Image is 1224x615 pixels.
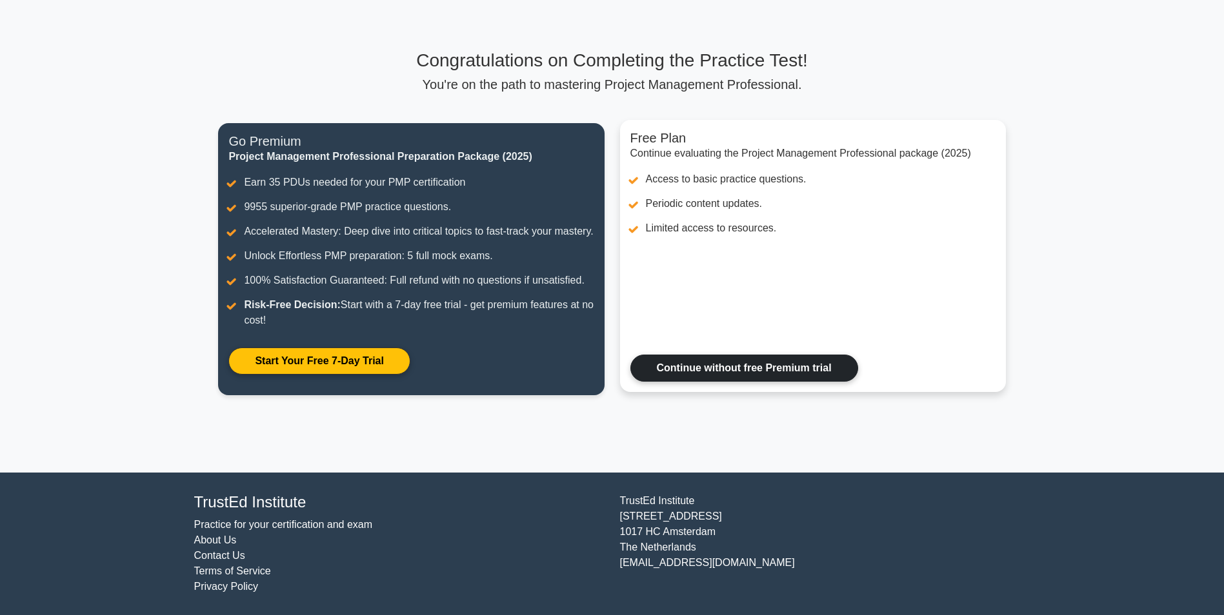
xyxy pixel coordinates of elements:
a: Start Your Free 7-Day Trial [228,347,410,375]
a: Terms of Service [194,565,271,576]
a: About Us [194,534,237,545]
p: You're on the path to mastering Project Management Professional. [218,77,1005,92]
div: TrustEd Institute [STREET_ADDRESS] 1017 HC Amsterdam The Netherlands [EMAIL_ADDRESS][DOMAIN_NAME] [612,493,1038,594]
a: Privacy Policy [194,581,259,592]
a: Practice for your certification and exam [194,519,373,530]
a: Continue without free Premium trial [630,355,858,382]
h4: TrustEd Institute [194,493,605,512]
h3: Congratulations on Completing the Practice Test! [218,50,1005,72]
a: Contact Us [194,550,245,561]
